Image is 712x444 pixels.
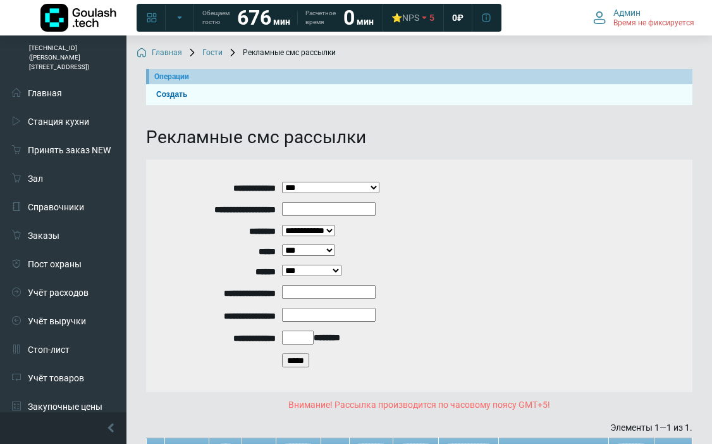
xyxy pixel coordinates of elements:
[146,127,692,148] h1: Рекламные смс рассылки
[151,89,687,101] a: Создать
[237,6,271,30] strong: 676
[391,12,419,23] div: ⭐
[137,48,182,58] a: Главная
[402,13,419,23] span: NPS
[288,400,550,410] span: Внимание! Рассылка производится по часовому поясу GMT+5!
[384,6,442,29] a: ⭐NPS 5
[429,12,434,23] span: 5
[273,16,290,27] span: мин
[452,12,457,23] span: 0
[195,6,381,29] a: Обещаем гостю 676 мин Расчетное время 0 мин
[586,4,702,31] button: Админ Время не фиксируется
[357,16,374,27] span: мин
[154,71,687,82] div: Операции
[146,421,692,434] div: Элементы 1—1 из 1.
[305,9,336,27] span: Расчетное время
[613,7,641,18] span: Админ
[613,18,694,29] span: Время не фиксируется
[445,6,471,29] a: 0 ₽
[202,9,230,27] span: Обещаем гостю
[40,4,116,32] img: Логотип компании Goulash.tech
[343,6,355,30] strong: 0
[187,48,223,58] a: Гости
[228,48,336,58] span: Рекламные смс рассылки
[457,12,463,23] span: ₽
